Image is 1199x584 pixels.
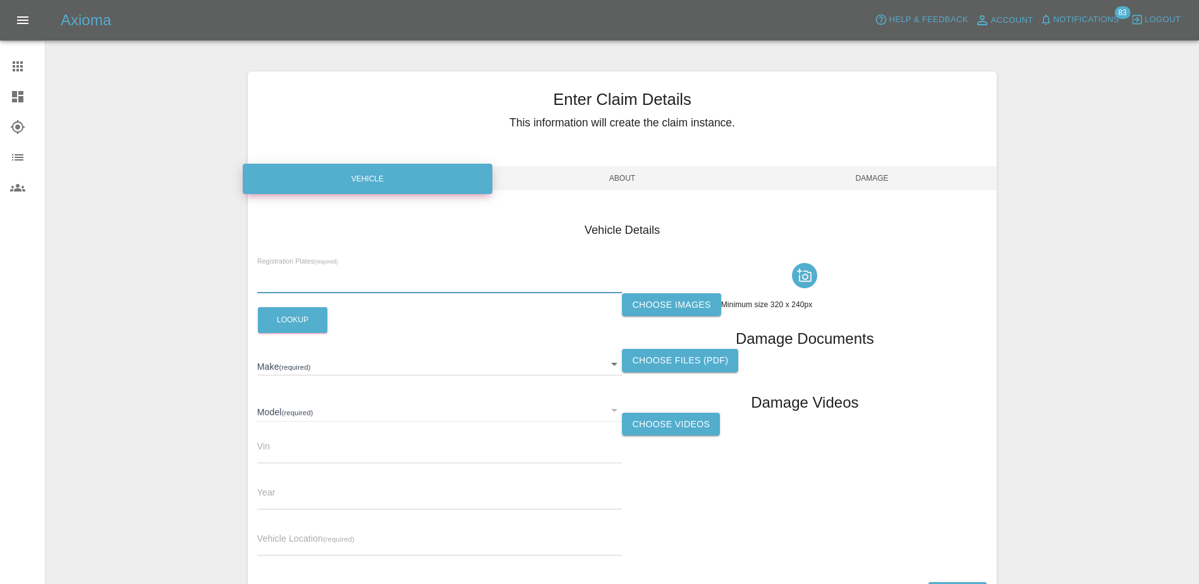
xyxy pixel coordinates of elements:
span: Year [257,487,276,497]
label: Choose Videos [622,413,720,436]
h5: This information will create the claim instance. [248,114,997,131]
h1: Damage Documents [736,329,874,349]
span: Vehicle Location [257,533,355,544]
button: Lookup [258,307,327,333]
h1: Damage Videos [751,392,858,413]
small: (required) [323,535,355,543]
label: Choose images [622,293,721,317]
div: Vehicle [243,164,492,194]
a: Account [971,10,1037,30]
span: Notifications [1054,13,1119,27]
h3: Enter Claim Details [248,87,997,111]
span: Help & Feedback [889,13,968,27]
button: Logout [1128,10,1184,30]
span: Vin [257,441,270,451]
label: Choose files (pdf) [622,349,738,372]
button: Notifications [1037,10,1123,30]
span: Registration Plates [257,257,338,265]
span: Minimum size 320 x 240px [721,300,813,309]
span: Account [991,13,1033,28]
h5: Axioma [61,10,111,30]
span: About [497,166,747,190]
span: Damage [747,166,997,190]
h4: Vehicle Details [257,222,987,239]
span: 83 [1114,6,1130,19]
span: Logout [1145,13,1181,27]
button: Open drawer [8,5,38,35]
small: (required) [314,259,338,264]
button: Help & Feedback [872,10,971,30]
